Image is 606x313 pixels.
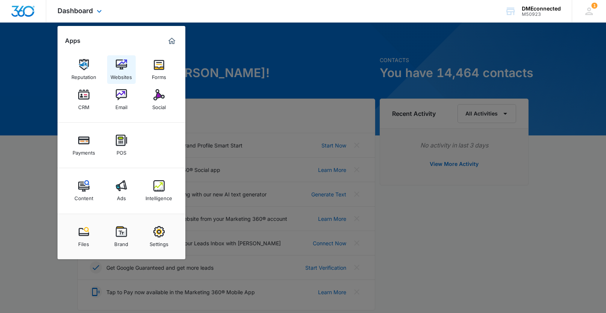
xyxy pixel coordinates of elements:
[107,85,136,114] a: Email
[70,85,98,114] a: CRM
[107,55,136,84] a: Websites
[152,70,166,80] div: Forms
[70,55,98,84] a: Reputation
[166,35,178,47] a: Marketing 360® Dashboard
[78,237,89,247] div: Files
[591,3,597,9] div: notifications count
[591,3,597,9] span: 1
[152,100,166,110] div: Social
[522,12,561,17] div: account id
[73,146,95,156] div: Payments
[114,237,128,247] div: Brand
[107,131,136,160] a: POS
[150,237,168,247] div: Settings
[78,100,89,110] div: CRM
[117,191,126,201] div: Ads
[58,7,93,15] span: Dashboard
[107,222,136,251] a: Brand
[65,37,80,44] h2: Apps
[74,191,93,201] div: Content
[70,176,98,205] a: Content
[70,222,98,251] a: Files
[145,222,173,251] a: Settings
[145,176,173,205] a: Intelligence
[71,70,96,80] div: Reputation
[145,85,173,114] a: Social
[145,55,173,84] a: Forms
[107,176,136,205] a: Ads
[117,146,126,156] div: POS
[115,100,127,110] div: Email
[111,70,132,80] div: Websites
[70,131,98,160] a: Payments
[145,191,172,201] div: Intelligence
[522,6,561,12] div: account name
